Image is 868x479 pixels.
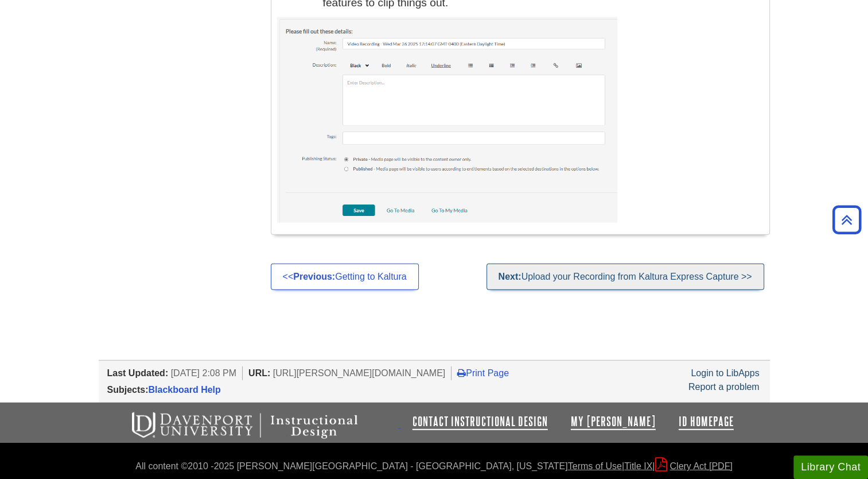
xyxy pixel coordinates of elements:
a: ID Homepage [679,415,734,428]
img: Davenport University Instructional Design [123,411,398,440]
a: Terms of Use [568,461,622,471]
span: Subjects: [107,385,149,395]
a: Login to LibApps [691,368,759,378]
a: Report a problem [688,382,760,392]
i: Print Page [457,368,466,377]
strong: Previous: [293,272,335,281]
span: [URL][PERSON_NAME][DOMAIN_NAME] [273,368,446,378]
a: Title IX [624,461,652,471]
a: Next:Upload your Recording from Kaltura Express Capture >> [486,264,764,290]
a: <<Previous:Getting to Kaltura [271,264,419,290]
a: Print Page [457,368,509,378]
span: URL: [248,368,270,378]
a: Blackboard Help [149,385,221,395]
a: Contact Instructional Design [412,415,548,428]
a: Clery Act [655,461,732,471]
a: My [PERSON_NAME] [571,415,656,428]
button: Library Chat [793,455,868,479]
a: Back to Top [828,212,865,227]
strong: Next: [499,272,521,281]
img: My Media Saving Screen [277,17,618,223]
span: [DATE] 2:08 PM [171,368,236,378]
span: Last Updated: [107,368,169,378]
